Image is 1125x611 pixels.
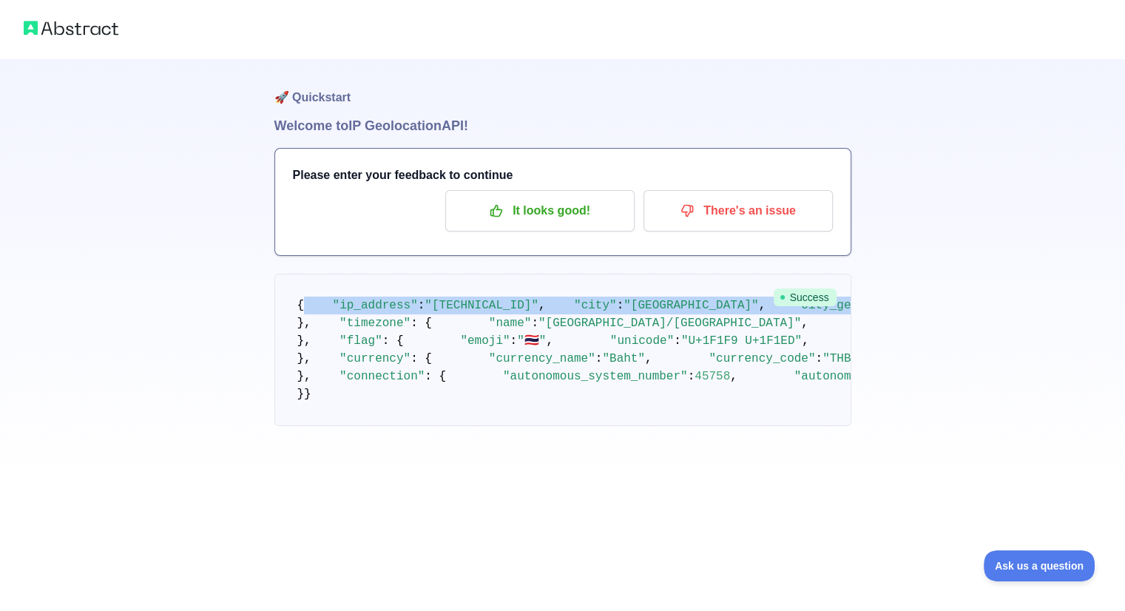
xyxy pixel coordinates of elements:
[274,115,851,136] h1: Welcome to IP Geolocation API!
[489,317,532,330] span: "name"
[339,334,382,348] span: "flag"
[425,370,446,383] span: : {
[411,317,432,330] span: : {
[802,334,809,348] span: ,
[418,299,425,312] span: :
[794,370,1021,383] span: "autonomous_system_organization"
[610,334,674,348] span: "unicode"
[759,299,766,312] span: ,
[774,288,837,306] span: Success
[489,352,595,365] span: "currency_name"
[655,198,822,223] p: There's an issue
[730,370,737,383] span: ,
[624,299,758,312] span: "[GEOGRAPHIC_DATA]"
[674,334,681,348] span: :
[681,334,802,348] span: "U+1F1F9 U+1F1ED"
[24,18,118,38] img: Abstract logo
[709,352,815,365] span: "currency_code"
[546,334,553,348] span: ,
[274,59,851,115] h1: 🚀 Quickstart
[445,190,635,232] button: It looks good!
[510,334,518,348] span: :
[602,352,645,365] span: "Baht"
[595,352,603,365] span: :
[643,190,833,232] button: There's an issue
[517,334,546,348] span: "🇹🇭"
[815,352,822,365] span: :
[339,370,425,383] span: "connection"
[339,317,411,330] span: "timezone"
[538,317,801,330] span: "[GEOGRAPHIC_DATA]/[GEOGRAPHIC_DATA]"
[574,299,617,312] span: "city"
[411,352,432,365] span: : {
[538,299,546,312] span: ,
[822,352,858,365] span: "THB"
[695,370,730,383] span: 45758
[531,317,538,330] span: :
[456,198,624,223] p: It looks good!
[293,166,833,184] h3: Please enter your feedback to continue
[688,370,695,383] span: :
[801,317,808,330] span: ,
[617,299,624,312] span: :
[460,334,510,348] span: "emoji"
[339,352,411,365] span: "currency"
[382,334,404,348] span: : {
[984,550,1095,581] iframe: Toggle Customer Support
[645,352,652,365] span: ,
[297,299,305,312] span: {
[333,299,418,312] span: "ip_address"
[503,370,688,383] span: "autonomous_system_number"
[425,299,538,312] span: "[TECHNICAL_ID]"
